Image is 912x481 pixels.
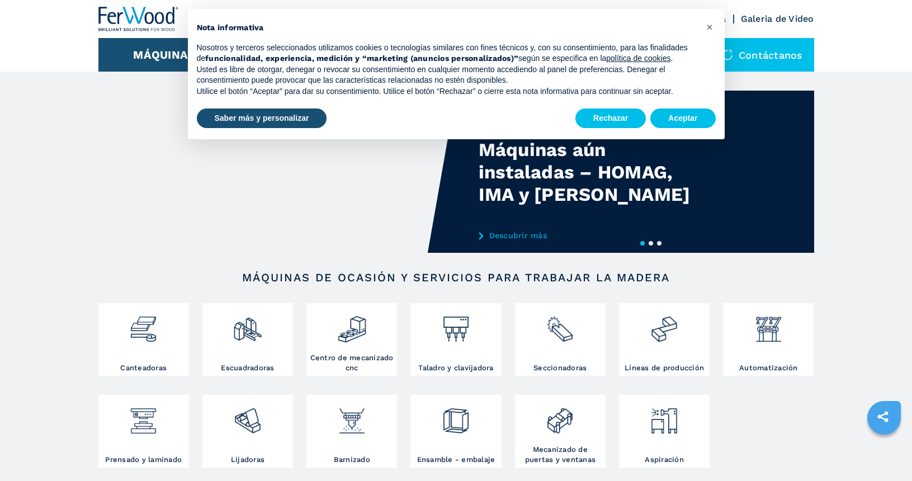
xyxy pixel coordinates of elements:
img: centro_di_lavoro_cnc_2.png [337,306,367,344]
h3: Centro de mecanizado cnc [309,353,394,373]
h3: Barnizado [334,455,370,465]
a: Aspiración [619,395,710,468]
h3: Mecanizado de puertas y ventanas [518,445,603,465]
img: aspirazione_1.png [649,398,679,436]
a: Centro de mecanizado cnc [306,303,397,376]
h3: Lijadoras [231,455,264,465]
video: Your browser does not support the video tag. [98,91,456,253]
button: Rechazar [575,109,646,129]
button: 3 [657,241,661,246]
img: Ferwood [98,7,179,31]
a: Lijadoras [202,395,293,468]
button: Máquinas [133,48,195,62]
h3: Aspiración [645,455,684,465]
a: Taladro y clavijadora [410,303,501,376]
a: Seccionadoras [515,303,606,376]
a: Prensado y laminado [98,395,189,468]
a: política de cookies [606,54,670,63]
a: Canteadoras [98,303,189,376]
button: 2 [649,241,653,246]
img: automazione.png [754,306,783,344]
img: verniciatura_1.png [337,398,367,436]
a: Ensamble - embalaje [410,395,501,468]
img: sezionatrici_2.png [545,306,575,344]
div: Contáctanos [711,38,814,72]
h3: Líneas de producción [625,363,704,373]
a: Barnizado [306,395,397,468]
button: Aceptar [650,109,715,129]
button: 1 [640,241,645,246]
a: Automatización [723,303,814,376]
p: Usted es libre de otorgar, denegar o revocar su consentimiento en cualquier momento accediendo al... [197,64,698,86]
img: linee_di_produzione_2.png [649,306,679,344]
img: pressa-strettoia.png [129,398,158,436]
h3: Prensado y laminado [105,455,182,465]
h3: Seccionadoras [533,363,587,373]
img: squadratrici_2.png [233,306,262,344]
button: Saber más y personalizar [197,109,327,129]
img: levigatrici_2.png [233,398,262,436]
p: Utilice el botón “Aceptar” para dar su consentimiento. Utilice el botón “Rechazar” o cierre esta ... [197,86,698,97]
a: Líneas de producción [619,303,710,376]
a: sharethis [869,403,897,431]
a: Mecanizado de puertas y ventanas [515,395,606,468]
h3: Taladro y clavijadora [418,363,493,373]
h2: Nota informativa [197,22,698,34]
h3: Canteadoras [120,363,167,373]
img: lavorazione_porte_finestre_2.png [545,398,575,436]
p: Nosotros y terceros seleccionados utilizamos cookies o tecnologías similares con fines técnicos y... [197,43,698,64]
h3: Ensamble - embalaje [417,455,495,465]
iframe: Chat [864,431,904,473]
a: Escuadradoras [202,303,293,376]
img: foratrici_inseritrici_2.png [441,306,471,344]
span: × [706,20,713,34]
a: Descubrir más [479,231,698,240]
h3: Escuadradoras [221,363,274,373]
button: Cerrar esta nota informativa [701,18,719,36]
img: bordatrici_1.png [129,306,158,344]
strong: funcionalidad, experiencia, medición y “marketing (anuncios personalizados)” [205,54,518,63]
img: montaggio_imballaggio_2.png [441,398,471,436]
h3: Automatización [739,363,798,373]
a: Galeria de Video [741,13,814,24]
h2: Máquinas de ocasión y servicios para trabajar la madera [134,271,778,284]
